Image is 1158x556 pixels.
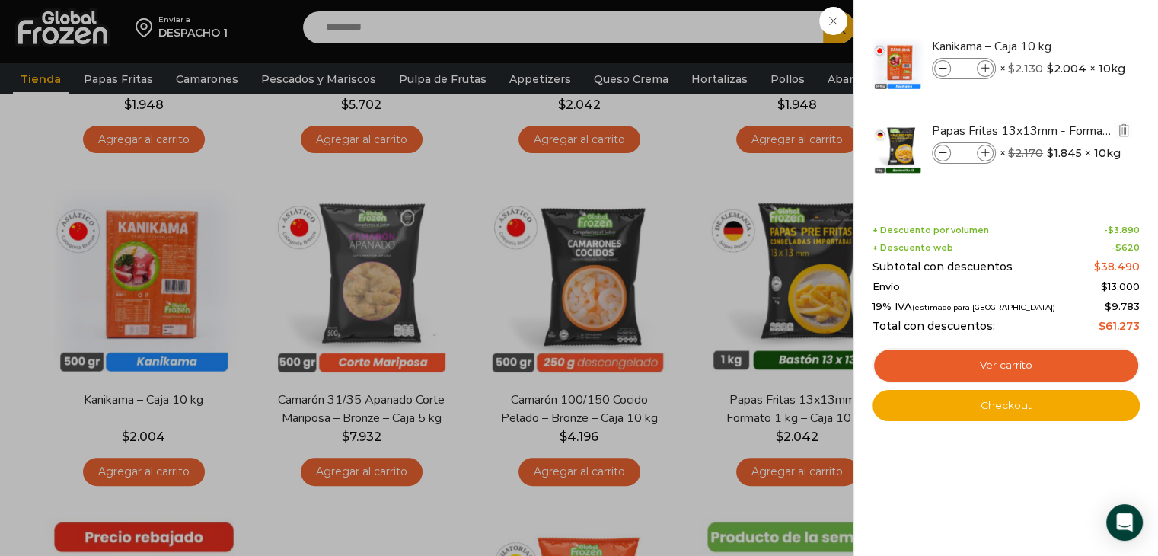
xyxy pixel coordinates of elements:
span: × × 10kg [1000,58,1125,79]
bdi: 2.130 [1008,62,1043,75]
span: $ [1105,300,1112,312]
span: 9.783 [1105,300,1140,312]
small: (estimado para [GEOGRAPHIC_DATA]) [912,303,1055,312]
span: Total con descuentos: [872,320,995,333]
span: $ [1094,260,1101,273]
img: Eliminar Papas Fritas 13x13mm - Formato 1 kg - Caja 10 kg del carrito [1117,123,1131,137]
span: $ [1115,242,1121,253]
bdi: 61.273 [1099,319,1140,333]
bdi: 38.490 [1094,260,1140,273]
span: $ [1108,225,1114,235]
bdi: 2.004 [1047,61,1086,76]
bdi: 3.890 [1108,225,1140,235]
span: 19% IVA [872,301,1055,313]
a: Ver carrito [872,348,1140,383]
span: $ [1047,61,1054,76]
div: Open Intercom Messenger [1106,504,1143,541]
span: - [1104,225,1140,235]
bdi: 1.845 [1047,145,1082,161]
span: $ [1047,145,1054,161]
bdi: 13.000 [1101,280,1140,292]
span: + Descuento web [872,243,953,253]
span: $ [1008,62,1015,75]
input: Product quantity [952,145,975,161]
a: Papas Fritas 13x13mm - Formato 1 kg - Caja 10 kg [932,123,1113,139]
span: + Descuento por volumen [872,225,989,235]
a: Eliminar Papas Fritas 13x13mm - Formato 1 kg - Caja 10 kg del carrito [1115,122,1132,141]
a: Checkout [872,390,1140,422]
span: $ [1008,146,1015,160]
span: $ [1101,280,1108,292]
bdi: 620 [1115,242,1140,253]
a: Kanikama – Caja 10 kg [932,38,1113,55]
input: Product quantity [952,60,975,77]
span: $ [1099,319,1105,333]
span: - [1112,243,1140,253]
span: Subtotal con descuentos [872,260,1013,273]
bdi: 2.170 [1008,146,1043,160]
span: × × 10kg [1000,142,1121,164]
span: Envío [872,281,900,293]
